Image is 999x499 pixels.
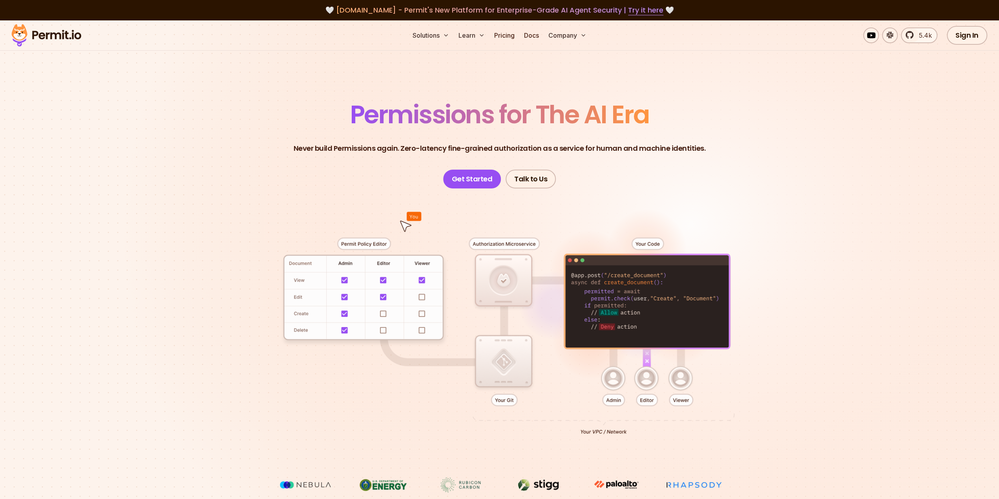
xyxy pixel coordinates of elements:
a: Sign In [947,26,987,45]
p: Never build Permissions again. Zero-latency fine-grained authorization as a service for human and... [294,143,706,154]
img: paloalto [587,477,646,492]
div: 🤍 🤍 [19,5,980,16]
a: Docs [521,27,542,43]
button: Company [545,27,590,43]
span: [DOMAIN_NAME] - Permit's New Platform for Enterprise-Grade AI Agent Security | [336,5,663,15]
button: Learn [455,27,488,43]
img: Stigg [509,477,568,492]
a: Try it here [628,5,663,15]
img: Nebula [276,477,335,492]
span: 5.4k [914,31,932,40]
a: 5.4k [901,27,937,43]
button: Solutions [409,27,452,43]
img: US department of energy [354,477,413,492]
img: Rhapsody Health [665,477,723,492]
img: Rubicon [431,477,490,492]
span: Permissions for The AI Era [350,97,649,132]
img: Permit logo [8,22,85,49]
a: Talk to Us [506,170,556,188]
a: Pricing [491,27,518,43]
a: Get Started [443,170,501,188]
